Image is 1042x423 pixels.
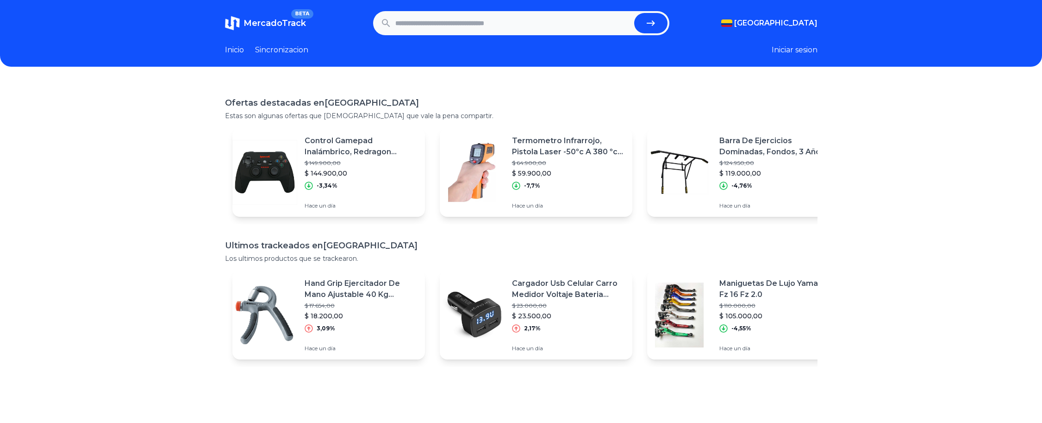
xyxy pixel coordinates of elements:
[305,311,418,321] p: $ 18.200,00
[305,202,418,209] p: Hace un día
[512,311,625,321] p: $ 23.500,00
[225,16,306,31] a: MercadoTrackBETA
[225,16,240,31] img: MercadoTrack
[647,140,712,205] img: Featured image
[524,182,540,189] p: -7,7%
[305,169,418,178] p: $ 144.900,00
[512,169,625,178] p: $ 59.900,00
[719,345,832,352] p: Hace un día
[719,159,832,167] p: $ 124.950,00
[512,278,625,300] p: Cargador Usb Celular Carro Medidor Voltaje Bateria Vehicular
[772,44,817,56] button: Iniciar sesion
[305,278,418,300] p: Hand Grip Ejercitador De Mano Ajustable 40 Kg Sportfitness
[731,182,752,189] p: -4,76%
[440,283,505,347] img: Featured image
[512,202,625,209] p: Hace un día
[225,111,817,120] p: Estas son algunas ofertas que [DEMOGRAPHIC_DATA] que vale la pena compartir.
[305,135,418,158] p: Control Gamepad Inalámbrico, Redragon Harrow G808, Pc / Ps3
[719,202,832,209] p: Hace un día
[719,311,832,321] p: $ 105.000,00
[225,239,817,252] h1: Ultimos trackeados en [GEOGRAPHIC_DATA]
[734,18,817,29] span: [GEOGRAPHIC_DATA]
[232,128,425,217] a: Featured imageControl Gamepad Inalámbrico, Redragon Harrow G808, Pc / Ps3$ 149.900,00$ 144.900,00...
[647,271,840,360] a: Featured imageManiguetas De Lujo Yamaha Fz 16 Fz 2.0$ 110.000,00$ 105.000,00-4,55%Hace un día
[512,302,625,309] p: $ 23.000,00
[440,140,505,205] img: Featured image
[721,19,732,27] img: Colombia
[305,302,418,309] p: $ 17.654,00
[305,345,418,352] p: Hace un día
[512,159,625,167] p: $ 64.900,00
[232,283,297,347] img: Featured image
[719,302,832,309] p: $ 110.000,00
[440,128,632,217] a: Featured imageTermometro Infrarrojo, Pistola Laser -50ºc A 380 ºc Digital$ 64.900,00$ 59.900,00-7...
[719,278,832,300] p: Maniguetas De Lujo Yamaha Fz 16 Fz 2.0
[291,9,313,19] span: BETA
[243,18,306,28] span: MercadoTrack
[721,18,817,29] button: [GEOGRAPHIC_DATA]
[225,254,817,263] p: Los ultimos productos que se trackearon.
[647,283,712,347] img: Featured image
[255,44,308,56] a: Sincronizacion
[232,271,425,360] a: Featured imageHand Grip Ejercitador De Mano Ajustable 40 Kg Sportfitness$ 17.654,00$ 18.200,003,0...
[440,271,632,360] a: Featured imageCargador Usb Celular Carro Medidor Voltaje Bateria Vehicular$ 23.000,00$ 23.500,002...
[317,182,337,189] p: -3,34%
[317,325,335,332] p: 3,09%
[512,345,625,352] p: Hace un día
[719,169,832,178] p: $ 119.000,00
[731,325,751,332] p: -4,55%
[225,44,244,56] a: Inicio
[512,135,625,158] p: Termometro Infrarrojo, Pistola Laser -50ºc A 380 ºc Digital
[524,325,541,332] p: 2,17%
[225,96,817,109] h1: Ofertas destacadas en [GEOGRAPHIC_DATA]
[232,140,297,205] img: Featured image
[647,128,840,217] a: Featured imageBarra De Ejercicios Dominadas, Fondos, 3 Años De Garantía$ 124.950,00$ 119.000,00-4...
[305,159,418,167] p: $ 149.900,00
[719,135,832,158] p: Barra De Ejercicios Dominadas, Fondos, 3 Años De Garantía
